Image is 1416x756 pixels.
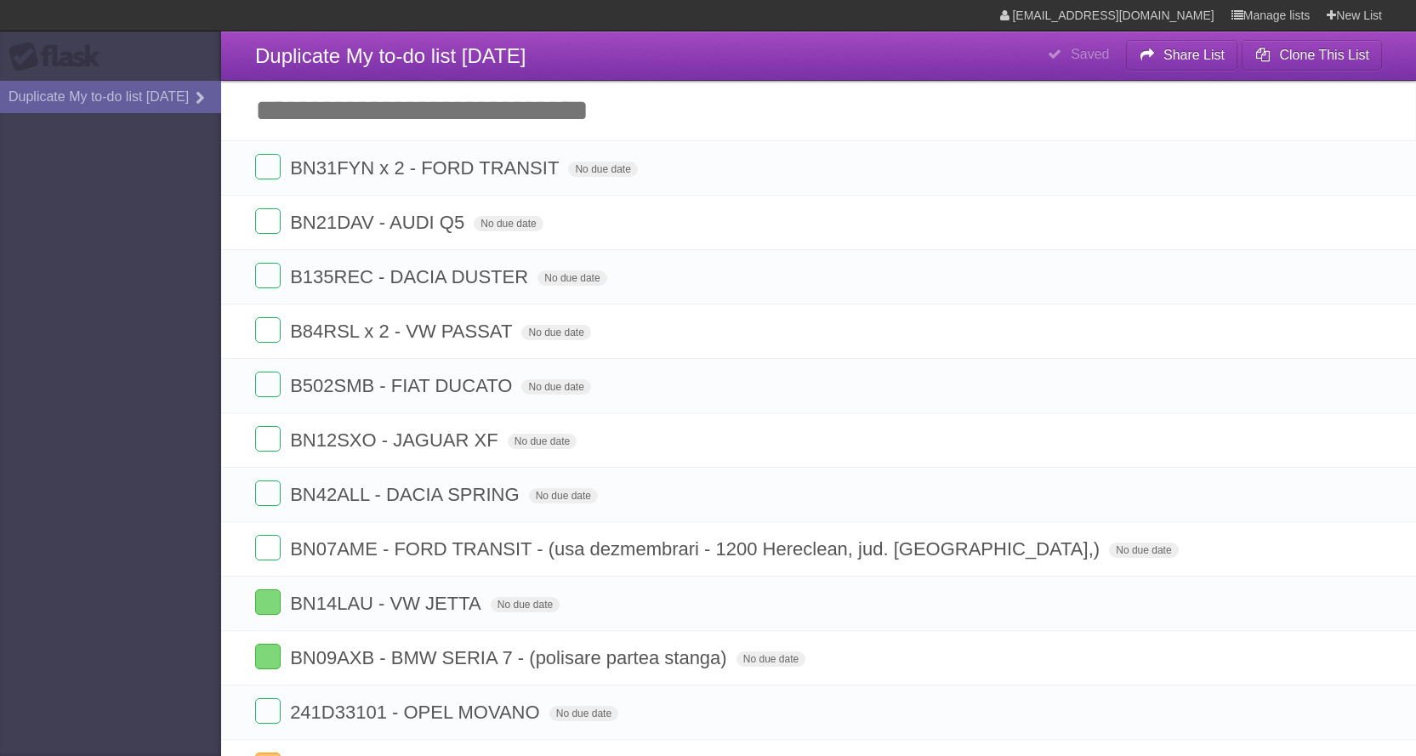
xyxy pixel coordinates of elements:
label: Done [255,317,281,343]
span: No due date [568,162,637,177]
span: BN42ALL - DACIA SPRING [290,484,523,505]
label: Done [255,263,281,288]
span: BN09AXB - BMW SERIA 7 - (polisare partea stanga) [290,647,731,668]
span: No due date [521,379,590,395]
span: B84RSL x 2 - VW PASSAT [290,321,516,342]
label: Done [255,644,281,669]
span: Duplicate My to-do list [DATE] [255,44,526,67]
label: Done [255,698,281,724]
span: BN12SXO - JAGUAR XF [290,429,503,451]
span: BN07AME - FORD TRANSIT - (usa dezmembrari - 1200 Hereclean, jud. [GEOGRAPHIC_DATA],) [290,538,1104,560]
label: Done [255,208,281,234]
label: Done [255,589,281,615]
span: No due date [491,597,560,612]
button: Share List [1126,40,1238,71]
div: Flask [9,42,111,72]
span: No due date [537,270,606,286]
span: No due date [508,434,577,449]
button: Clone This List [1242,40,1382,71]
span: BN14LAU - VW JETTA [290,593,486,614]
span: No due date [474,216,543,231]
span: No due date [521,325,590,340]
span: No due date [1109,543,1178,558]
span: No due date [549,706,618,721]
b: Clone This List [1279,48,1369,62]
span: B135REC - DACIA DUSTER [290,266,532,287]
span: No due date [529,488,598,503]
label: Done [255,480,281,506]
span: BN21DAV - AUDI Q5 [290,212,469,233]
b: Saved [1071,47,1109,61]
span: No due date [736,651,805,667]
span: B502SMB - FIAT DUCATO [290,375,516,396]
span: 241D33101 - OPEL MOVANO [290,702,543,723]
label: Done [255,426,281,452]
b: Share List [1163,48,1225,62]
label: Done [255,372,281,397]
label: Done [255,535,281,560]
span: BN31FYN x 2 - FORD TRANSIT [290,157,563,179]
label: Done [255,154,281,179]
